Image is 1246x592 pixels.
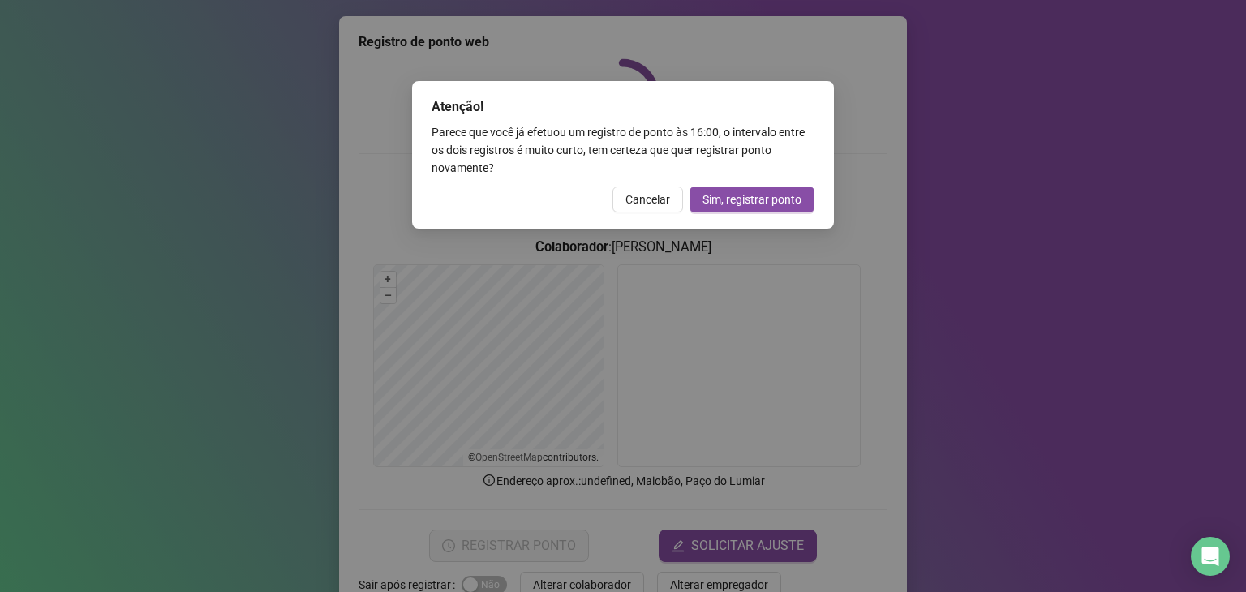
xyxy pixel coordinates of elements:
span: Sim, registrar ponto [702,191,801,208]
div: Atenção! [432,97,814,117]
button: Sim, registrar ponto [690,187,814,212]
div: Open Intercom Messenger [1191,537,1230,576]
span: Cancelar [625,191,670,208]
div: Parece que você já efetuou um registro de ponto às 16:00 , o intervalo entre os dois registros é ... [432,123,814,177]
button: Cancelar [612,187,683,212]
